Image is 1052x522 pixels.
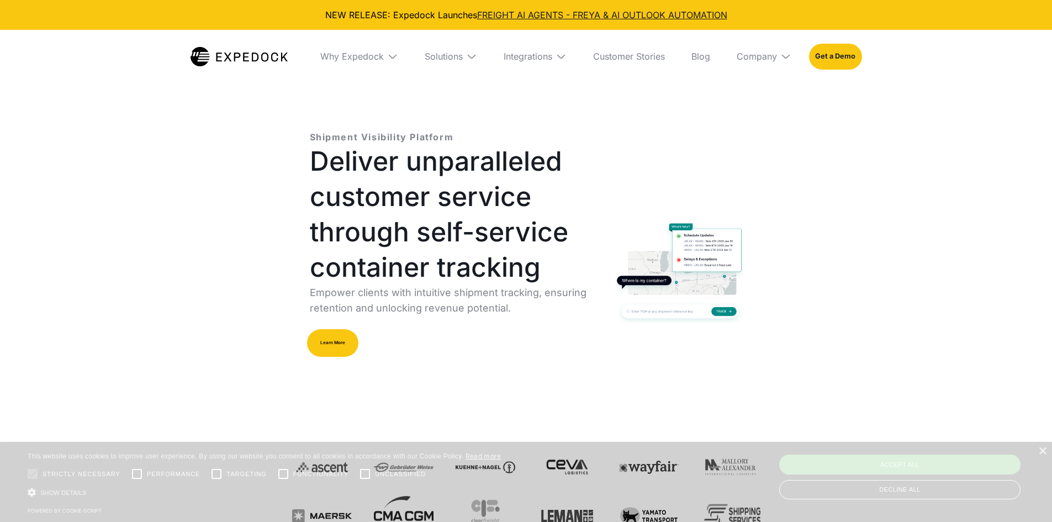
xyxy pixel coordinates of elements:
[584,30,674,83] a: Customer Stories
[495,30,575,83] div: Integrations
[9,9,1043,21] div: NEW RELEASE: Expedock Launches
[375,470,426,479] span: Unclassified
[43,470,120,479] span: Strictly necessary
[28,508,102,514] a: Powered by cookie-script
[310,144,598,285] h1: Deliver unparalleled customer service through self-service container tracking
[779,480,1021,499] div: Decline all
[1038,447,1046,456] div: Close
[466,452,501,460] a: Read more
[307,329,358,357] a: Learn More
[311,30,407,83] div: Why Expedock
[28,487,501,498] div: Show details
[320,51,384,62] div: Why Expedock
[28,452,463,460] span: This website uses cookies to improve user experience. By using our website you consent to all coo...
[293,470,348,479] span: Functionality
[226,470,266,479] span: Targeting
[728,30,800,83] div: Company
[477,9,727,20] a: FREIGHT AI AGENTS - FREYA & AI OUTLOOK AUTOMATION
[310,130,454,144] p: Shipment Visibility Platform
[809,44,861,69] a: Get a Demo
[737,51,777,62] div: Company
[504,51,552,62] div: Integrations
[683,30,719,83] a: Blog
[147,470,200,479] span: Performance
[425,51,463,62] div: Solutions
[779,455,1021,474] div: Accept all
[310,285,598,316] p: Empower clients with intuitive shipment tracking, ensuring retention and unlocking revenue potent...
[416,30,486,83] div: Solutions
[40,489,87,496] span: Show details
